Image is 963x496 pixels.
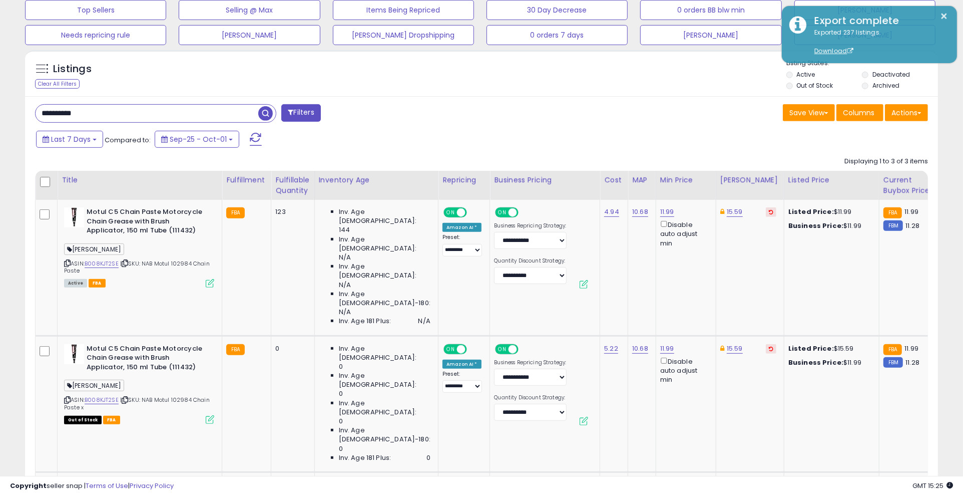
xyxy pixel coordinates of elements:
div: Current Buybox Price [883,175,935,196]
button: [PERSON_NAME] [179,25,320,45]
b: Listed Price: [788,344,834,353]
div: ASIN: [64,207,214,287]
h5: Listings [53,62,92,76]
div: Disable auto adjust min [660,219,708,248]
span: 0 [426,453,430,462]
div: Export complete [807,14,949,28]
small: FBM [883,220,903,231]
span: 0 [339,362,343,371]
b: Business Price: [788,358,843,367]
div: [PERSON_NAME] [720,175,780,185]
b: Business Price: [788,221,843,230]
div: Preset: [442,234,482,257]
button: Actions [885,104,928,121]
span: Inv. Age [DEMOGRAPHIC_DATA]: [339,399,430,417]
span: 11.99 [904,344,918,353]
div: $11.99 [788,207,871,216]
b: Listed Price: [788,207,834,216]
div: Listed Price [788,175,875,185]
span: ON [444,345,457,353]
div: $11.99 [788,221,871,230]
span: Inv. Age [DEMOGRAPHIC_DATA]: [339,235,430,253]
span: 11.99 [904,207,918,216]
small: FBA [883,207,902,218]
button: Columns [836,104,883,121]
button: Needs repricing rule [25,25,166,45]
label: Business Repricing Strategy: [494,222,567,229]
span: All listings currently available for purchase on Amazon [64,279,87,288]
div: Fulfillment [226,175,267,185]
a: B008KJT2SE [85,396,119,404]
span: Inv. Age 181 Plus: [339,317,391,326]
div: Cost [604,175,624,185]
div: Title [62,175,218,185]
label: Archived [872,81,899,90]
div: $11.99 [788,358,871,367]
span: Last 7 Days [51,134,91,144]
img: 310qJ+myO+L._SL40_.jpg [64,344,84,364]
label: Out of Stock [796,81,833,90]
span: 144 [339,225,350,234]
small: FBM [883,357,903,368]
label: Quantity Discount Strategy: [494,394,567,401]
label: Deactivated [872,70,910,79]
button: [PERSON_NAME] [640,25,781,45]
span: FBA [103,416,120,424]
div: Clear All Filters [35,79,80,89]
a: Privacy Policy [130,481,174,490]
div: Amazon AI * [442,360,481,369]
a: 10.68 [632,344,648,354]
span: ON [496,345,509,353]
small: FBA [883,344,902,355]
button: Filters [281,104,320,122]
small: FBA [226,344,245,355]
a: Download [814,47,853,55]
span: All listings that are currently out of stock and unavailable for purchase on Amazon [64,416,102,424]
span: ON [496,208,509,217]
a: 15.59 [727,344,743,354]
span: 0 [339,389,343,398]
label: Quantity Discount Strategy: [494,258,567,265]
span: Inv. Age [DEMOGRAPHIC_DATA]-180: [339,290,430,308]
span: Inv. Age [DEMOGRAPHIC_DATA]: [339,344,430,362]
span: OFF [517,345,533,353]
div: ASIN: [64,344,214,423]
span: [PERSON_NAME] [64,243,124,255]
div: seller snap | | [10,481,174,491]
a: 10.68 [632,207,648,217]
span: 2025-10-9 15:25 GMT [912,481,953,490]
button: [PERSON_NAME] Dropshipping [333,25,474,45]
a: 5.22 [604,344,618,354]
a: 4.94 [604,207,619,217]
div: Disable auto adjust min [660,356,708,385]
div: Displaying 1 to 3 of 3 items [844,157,928,166]
span: OFF [517,208,533,217]
span: Columns [843,108,874,118]
div: 0 [275,344,306,353]
div: Business Pricing [494,175,596,185]
div: Inventory Age [319,175,434,185]
button: Save View [783,104,835,121]
span: 11.28 [905,221,919,230]
button: Sep-25 - Oct-01 [155,131,239,148]
span: FBA [89,279,106,288]
b: Motul C5 Chain Paste Motorcycle Chain Grease with Brush Applicator, 150 ml Tube (111432) [87,207,208,238]
span: Inv. Age [DEMOGRAPHIC_DATA]: [339,207,430,225]
button: Last 7 Days [36,131,103,148]
a: 11.99 [660,207,674,217]
div: Fulfillable Quantity [275,175,310,196]
button: × [940,10,948,23]
span: ON [444,208,457,217]
span: OFF [465,345,481,353]
p: Listing States: [786,59,938,68]
span: [PERSON_NAME] [64,380,124,391]
div: Min Price [660,175,712,185]
div: Preset: [442,371,482,393]
label: Active [796,70,815,79]
span: 0 [339,444,343,453]
div: $15.59 [788,344,871,353]
div: Exported 237 listings. [807,28,949,56]
span: N/A [418,317,430,326]
span: N/A [339,253,351,262]
a: Terms of Use [86,481,128,490]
